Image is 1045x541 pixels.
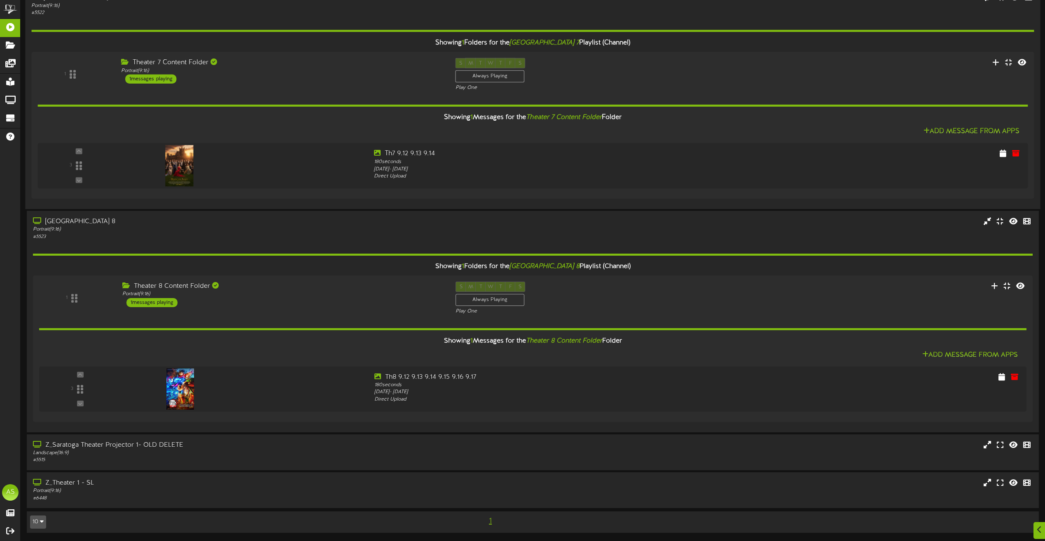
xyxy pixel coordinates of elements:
i: Theater 7 Content Folder [526,114,602,121]
div: Showing Folders for the Playlist (Channel) [27,258,1039,275]
div: [DATE] - [DATE] [374,166,774,173]
img: ebcde1e6-aea4-484f-b381-22f872218e3c.png [166,368,194,410]
div: Theater 8 Content Folder [122,282,443,291]
div: Showing Messages for the Folder [31,109,1034,126]
span: 1 [470,337,473,345]
div: Always Playing [456,70,525,82]
div: Portrait ( 9:16 ) [33,487,442,494]
div: Portrait ( 9:16 ) [121,67,443,74]
div: Landscape ( 16:9 ) [33,450,442,457]
div: Portrait ( 9:16 ) [122,291,443,298]
div: # 6448 [33,495,442,502]
div: # 5515 [33,457,442,464]
div: Showing Folders for the Playlist (Channel) [25,34,1040,51]
div: Direct Upload [374,396,774,403]
div: Z_Theater 1 - SL [33,478,442,488]
div: Direct Upload [374,173,774,180]
div: Showing Messages for the Folder [33,332,1033,350]
button: Add Message From Apps [920,350,1020,360]
span: 1 [462,263,464,270]
div: Th7 9.12 9.13 9.14 [374,149,774,159]
img: 406c0ed0-3f55-4626-ad3a-8b1b4ea1ec3e.jpg [165,145,193,186]
i: [GEOGRAPHIC_DATA] 7 [510,39,579,46]
div: Theater 7 Content Folder [121,58,443,67]
div: Portrait ( 9:16 ) [31,2,442,9]
span: 1 [462,39,464,46]
div: 180 seconds [374,382,774,389]
div: Z_Saratoga Theater Projector 1- OLD DELETE [33,441,442,450]
div: AS [2,484,19,501]
span: 1 [470,114,473,121]
i: [GEOGRAPHIC_DATA] 8 [510,263,580,270]
div: # 5522 [31,9,442,16]
div: Portrait ( 9:16 ) [33,226,442,233]
div: # 5523 [33,233,442,240]
div: 1 messages playing [125,74,176,83]
div: Always Playing [456,294,524,306]
div: 1 messages playing [126,298,178,307]
button: Add Message From Apps [921,126,1022,137]
div: [GEOGRAPHIC_DATA] 8 [33,217,442,226]
button: 10 [30,515,46,529]
div: Th8 9.12 9.13 9.14 9.15 9.16 9.17 [374,373,774,382]
div: Play One [456,308,693,315]
span: 1 [487,517,494,526]
div: [DATE] - [DATE] [374,389,774,396]
div: 180 seconds [374,159,774,166]
i: Theater 8 Content Folder [526,337,602,345]
div: Play One [456,84,694,91]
